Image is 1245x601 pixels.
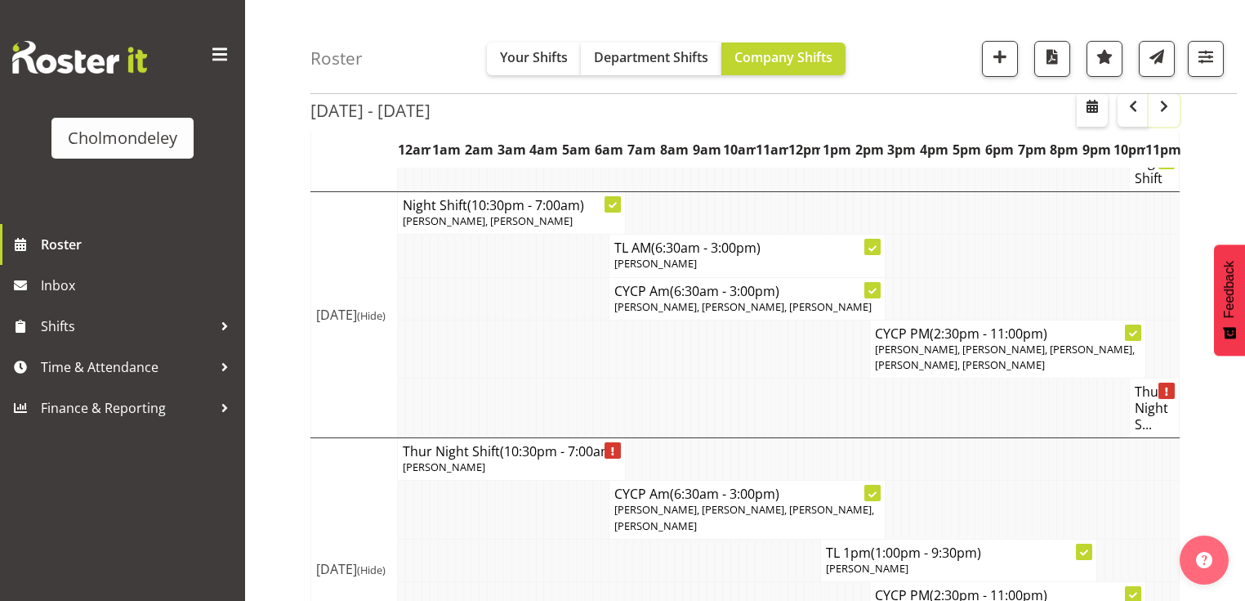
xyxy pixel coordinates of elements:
[614,283,880,299] h4: CYCP Am
[625,131,658,168] th: 7am
[1145,131,1179,168] th: 11pm
[41,355,212,379] span: Time & Attendance
[1113,131,1146,168] th: 10pm
[500,48,568,66] span: Your Shifts
[756,131,788,168] th: 11am
[875,325,1140,342] h4: CYCP PM
[1015,131,1048,168] th: 7pm
[658,131,690,168] th: 8am
[614,240,880,256] h4: TL AM
[41,273,237,298] span: Inbox
[1034,41,1070,77] button: Download a PDF of the roster according to the set date range.
[41,396,212,420] span: Finance & Reporting
[826,561,908,576] span: [PERSON_NAME]
[1214,244,1245,356] button: Feedback - Show survey
[1077,94,1108,127] button: Select a specific date within the roster.
[594,48,708,66] span: Department Shifts
[690,131,723,168] th: 9am
[820,131,853,168] th: 1pm
[403,443,620,460] h4: Thur Night Shift
[930,325,1047,343] span: (2:30pm - 11:00pm)
[467,196,584,214] span: (10:30pm - 7:00am)
[723,131,756,168] th: 10am
[311,192,398,438] td: [DATE]
[431,131,463,168] th: 1am
[651,239,761,257] span: (6:30am - 3:00pm)
[1196,552,1212,568] img: help-xxl-2.png
[951,131,984,168] th: 5pm
[734,48,832,66] span: Company Shifts
[68,126,177,150] div: Cholmondeley
[500,442,617,460] span: (10:30pm - 7:00am)
[310,100,431,121] h2: [DATE] - [DATE]
[1222,261,1237,318] span: Feedback
[12,41,147,74] img: Rosterit website logo
[1087,41,1122,77] button: Highlight an important date within the roster.
[614,299,872,314] span: [PERSON_NAME], [PERSON_NAME], [PERSON_NAME]
[1139,41,1175,77] button: Send a list of all shifts for the selected filtered period to all rostered employees.
[1135,383,1174,433] h4: Thur Night S...
[788,131,821,168] th: 12pm
[982,41,1018,77] button: Add a new shift
[1188,41,1224,77] button: Filter Shifts
[403,213,573,228] span: [PERSON_NAME], [PERSON_NAME]
[560,131,593,168] th: 5am
[581,43,721,75] button: Department Shifts
[403,197,620,213] h4: Night Shift
[670,485,779,503] span: (6:30am - 3:00pm)
[614,502,874,532] span: [PERSON_NAME], [PERSON_NAME], [PERSON_NAME], [PERSON_NAME]
[886,131,918,168] th: 3pm
[826,545,1091,561] h4: TL 1pm
[357,563,386,577] span: (Hide)
[593,131,626,168] th: 6am
[670,282,779,300] span: (6:30am - 3:00pm)
[721,43,846,75] button: Company Shifts
[1135,154,1174,186] h4: Night Shift
[1081,131,1113,168] th: 9pm
[614,256,697,271] span: [PERSON_NAME]
[528,131,560,168] th: 4am
[403,460,485,474] span: [PERSON_NAME]
[398,131,431,168] th: 12am
[875,342,1135,372] span: [PERSON_NAME], [PERSON_NAME], [PERSON_NAME], [PERSON_NAME], [PERSON_NAME]
[41,232,237,257] span: Roster
[918,131,951,168] th: 4pm
[614,486,880,502] h4: CYCP Am
[487,43,581,75] button: Your Shifts
[853,131,886,168] th: 2pm
[462,131,495,168] th: 2am
[41,314,212,339] span: Shifts
[357,308,386,323] span: (Hide)
[310,49,363,68] h4: Roster
[1048,131,1081,168] th: 8pm
[983,131,1015,168] th: 6pm
[871,544,981,562] span: (1:00pm - 9:30pm)
[495,131,528,168] th: 3am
